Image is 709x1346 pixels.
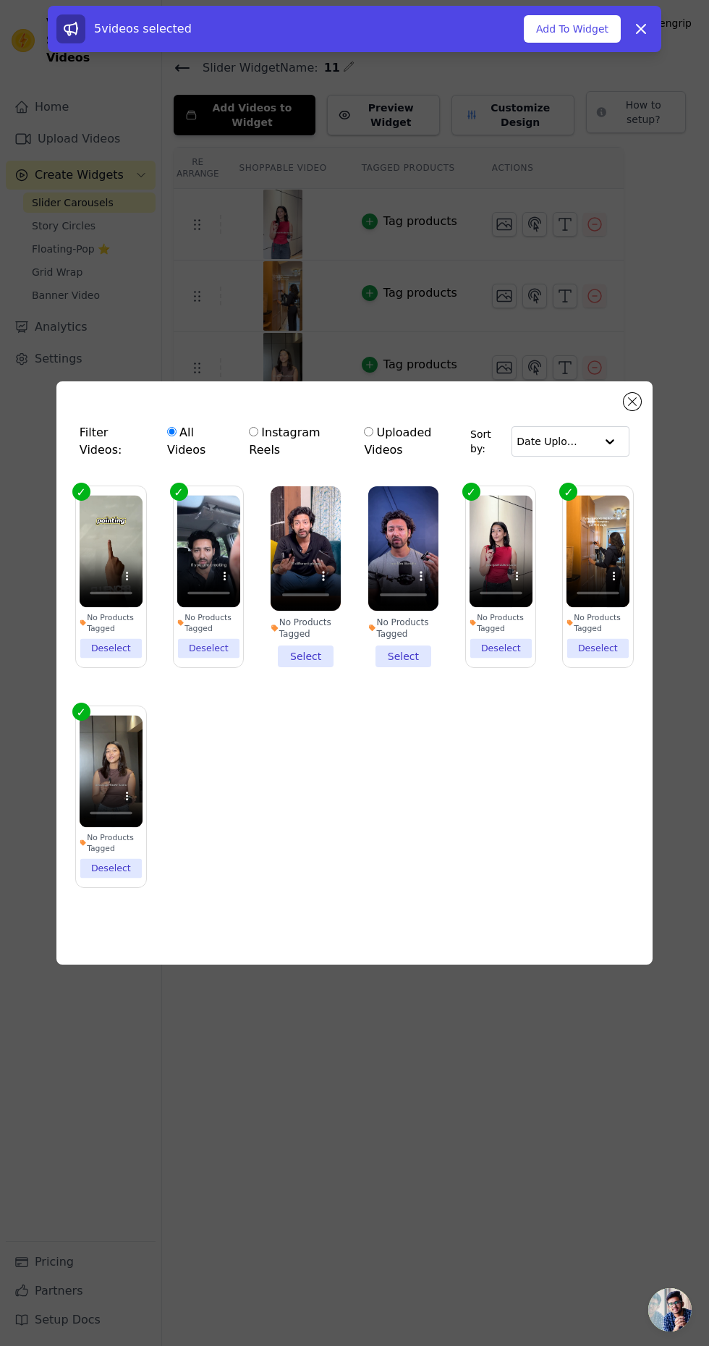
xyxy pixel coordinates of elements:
div: No Products Tagged [368,617,438,640]
div: Open chat [648,1288,692,1332]
button: Close modal [624,393,641,410]
div: Sort by: [470,426,629,457]
label: Instagram Reels [248,423,344,460]
label: All Videos [166,423,229,460]
div: No Products Tagged [566,613,629,634]
div: No Products Tagged [80,612,143,633]
div: Filter Videos: [80,416,470,467]
button: Add To Widget [524,15,621,43]
span: 5 videos selected [94,22,192,35]
div: No Products Tagged [470,613,532,634]
div: No Products Tagged [177,613,239,634]
label: Uploaded Videos [363,423,463,460]
div: No Products Tagged [271,617,341,640]
div: No Products Tagged [80,832,143,853]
